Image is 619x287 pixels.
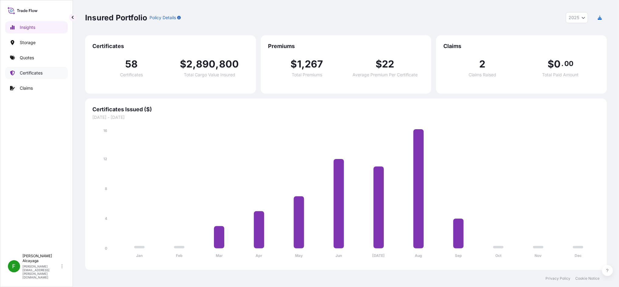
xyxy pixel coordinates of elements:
p: Claims [20,85,33,91]
a: Claims [5,82,68,94]
span: [DATE] - [DATE] [92,114,600,120]
tspan: 12 [103,157,107,161]
tspan: Jun [335,254,342,258]
a: Cookie Notice [575,276,600,281]
tspan: Jan [136,254,143,258]
span: 800 [219,59,239,69]
span: $ [548,59,554,69]
span: , [301,59,305,69]
span: Claims [443,43,600,50]
a: Certificates [5,67,68,79]
span: 2 [480,59,486,69]
span: F [12,263,16,269]
tspan: Sep [455,254,462,258]
button: Year Selector [566,12,588,23]
span: 1 [297,59,301,69]
tspan: 8 [105,186,107,191]
span: 2025 [569,15,579,21]
tspan: 4 [105,216,107,221]
span: . [562,61,564,66]
tspan: 0 [105,246,107,251]
p: Storage [20,40,36,46]
span: $ [376,59,382,69]
span: 0 [554,59,561,69]
p: Policy Details [150,15,176,21]
span: Total Paid Amount [542,73,579,77]
p: [PERSON_NAME][EMAIL_ADDRESS][PERSON_NAME][DOMAIN_NAME] [22,265,60,279]
tspan: Feb [176,254,183,258]
a: Privacy Policy [545,276,570,281]
tspan: May [295,254,303,258]
tspan: Mar [216,254,223,258]
p: Insights [20,24,35,30]
span: , [193,59,196,69]
tspan: Dec [575,254,582,258]
p: [PERSON_NAME] Alcayaga [22,254,60,263]
span: $ [291,59,297,69]
span: 22 [382,59,394,69]
span: 2 [186,59,192,69]
span: Premiums [268,43,424,50]
span: 267 [305,59,323,69]
span: 890 [196,59,216,69]
a: Insights [5,21,68,33]
p: Certificates [20,70,43,76]
span: 58 [125,59,138,69]
span: Certificates [120,73,143,77]
a: Quotes [5,52,68,64]
tspan: Aug [415,254,422,258]
tspan: 16 [103,128,107,133]
span: Certificates Issued ($) [92,106,600,113]
span: , [215,59,219,69]
span: $ [180,59,186,69]
span: Total Cargo Value Insured [184,73,235,77]
p: Quotes [20,55,34,61]
p: Insured Portfolio [85,13,147,22]
tspan: Apr [256,254,262,258]
span: Certificates [92,43,249,50]
a: Storage [5,36,68,49]
span: Claims Raised [469,73,496,77]
tspan: Oct [495,254,502,258]
span: Average Premium Per Certificate [352,73,418,77]
span: Total Premiums [292,73,322,77]
tspan: Nov [535,254,542,258]
tspan: [DATE] [373,254,385,258]
span: 00 [564,61,573,66]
